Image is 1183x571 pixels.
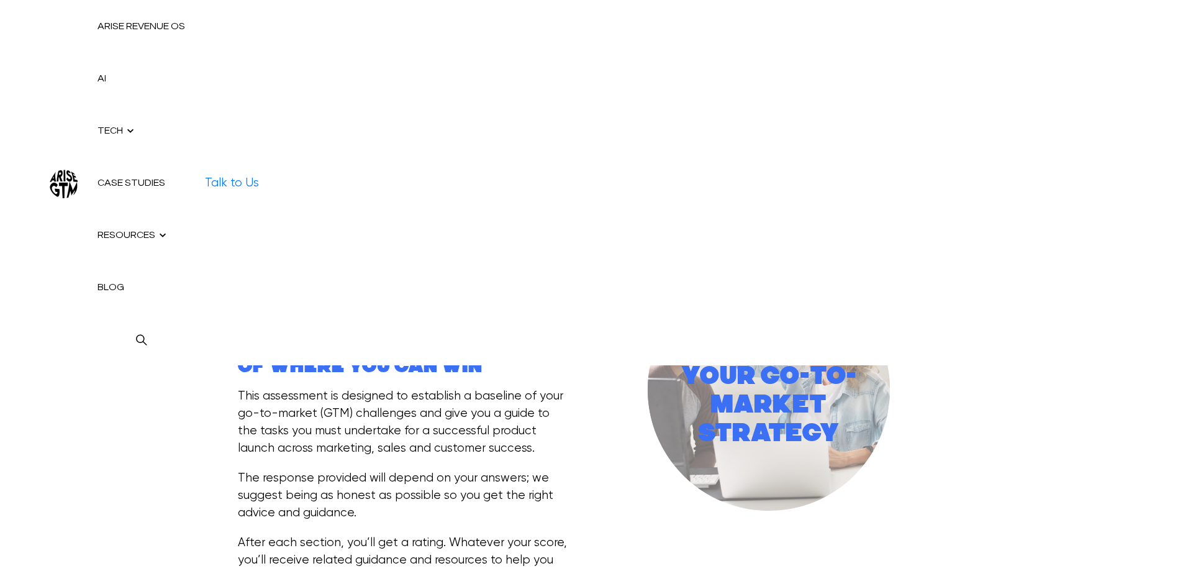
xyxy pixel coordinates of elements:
span: The response provided will depend on your answers; we suggest being as honest as possible so you ... [238,472,553,519]
a: BLOG [88,261,195,313]
span: This assessment is designed to establish a baseline of your go-to-market (GTM) challenges and giv... [238,390,563,454]
a: RESOURCES [88,209,195,261]
h2: Supercharge your go-to-market strategy [668,332,869,447]
a: CASE STUDIES [88,157,195,209]
a: TECH [88,104,195,157]
span: RESOURCES [97,230,155,240]
a: AI [88,52,195,104]
img: ARISE GTM logo [50,168,78,198]
span: TECH [97,126,123,135]
a: Talk to Us [205,175,259,192]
